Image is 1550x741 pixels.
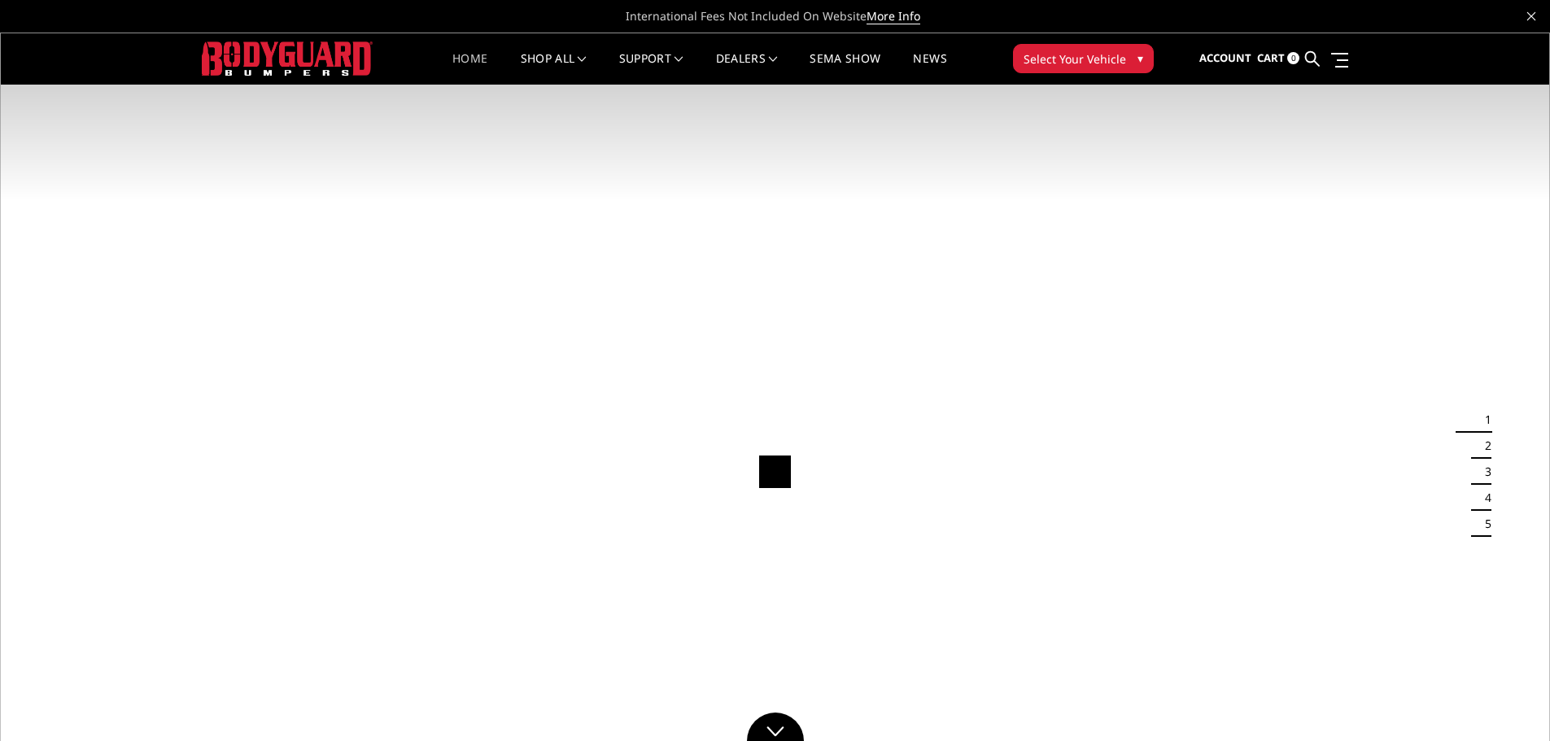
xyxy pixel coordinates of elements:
a: Home [452,53,487,85]
a: Click to Down [747,713,804,741]
a: SEMA Show [810,53,880,85]
button: 1 of 5 [1475,407,1491,433]
img: BODYGUARD BUMPERS [202,41,373,75]
span: ▾ [1137,50,1143,67]
a: News [913,53,946,85]
a: Account [1199,37,1251,81]
button: 4 of 5 [1475,485,1491,511]
button: 3 of 5 [1475,459,1491,485]
button: 5 of 5 [1475,511,1491,537]
button: Select Your Vehicle [1013,44,1154,73]
span: Select Your Vehicle [1024,50,1126,68]
a: More Info [867,8,920,24]
a: Cart 0 [1257,37,1299,81]
a: Dealers [716,53,778,85]
a: shop all [521,53,587,85]
span: 0 [1287,52,1299,64]
a: Support [619,53,683,85]
button: 2 of 5 [1475,433,1491,459]
span: Account [1199,50,1251,65]
span: Cart [1257,50,1285,65]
